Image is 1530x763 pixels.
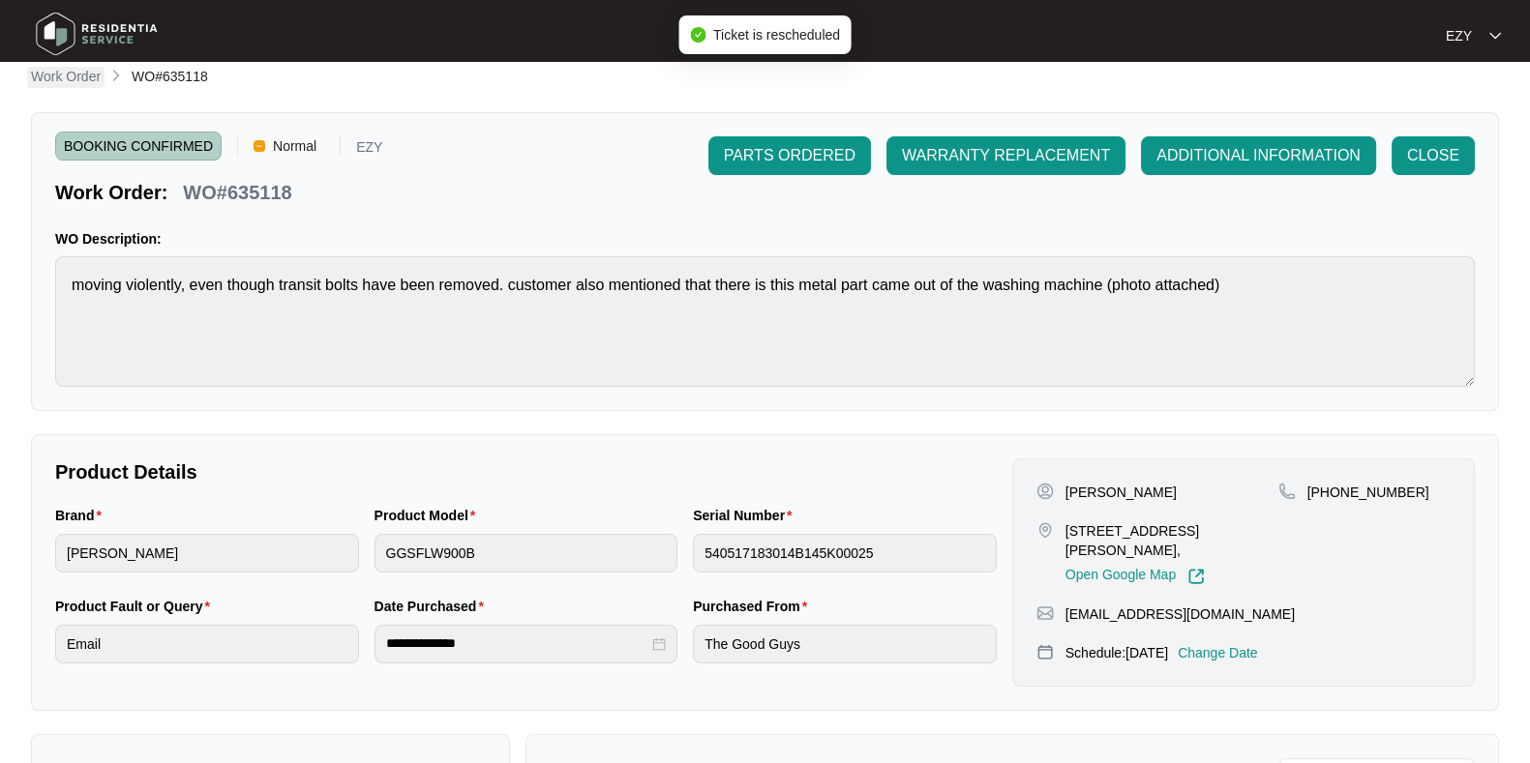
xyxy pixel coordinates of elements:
img: chevron-right [108,68,124,83]
p: [EMAIL_ADDRESS][DOMAIN_NAME] [1065,604,1295,624]
button: WARRANTY REPLACEMENT [886,136,1125,175]
span: CLOSE [1407,144,1459,167]
label: Date Purchased [375,597,492,616]
p: [PERSON_NAME] [1065,483,1177,502]
input: Product Fault or Query [55,625,359,663]
p: EZY [1446,26,1472,45]
a: Open Google Map [1065,568,1205,585]
img: Link-External [1187,568,1205,585]
p: Product Details [55,458,997,485]
span: BOOKING CONFIRMED [55,132,222,161]
input: Purchased From [693,625,997,663]
button: ADDITIONAL INFORMATION [1141,136,1376,175]
span: check-circle [690,27,705,43]
img: dropdown arrow [1489,31,1501,41]
label: Serial Number [693,506,799,525]
p: EZY [356,140,382,161]
img: map-pin [1036,643,1054,660]
input: Product Model [375,534,678,572]
button: CLOSE [1392,136,1475,175]
button: PARTS ORDERED [708,136,871,175]
span: WARRANTY REPLACEMENT [902,144,1110,167]
img: map-pin [1278,483,1296,500]
a: Work Order [27,67,105,88]
img: Vercel Logo [254,140,265,152]
p: [PHONE_NUMBER] [1307,483,1429,502]
p: Work Order [31,67,101,86]
span: PARTS ORDERED [724,144,855,167]
span: ADDITIONAL INFORMATION [1156,144,1361,167]
label: Product Model [375,506,484,525]
input: Date Purchased [386,633,649,654]
p: Work Order: [55,179,167,206]
img: map-pin [1036,521,1054,539]
img: map-pin [1036,604,1054,622]
p: [STREET_ADDRESS][PERSON_NAME], [1065,521,1278,560]
img: user-pin [1036,483,1054,500]
label: Purchased From [693,597,815,616]
p: WO#635118 [183,179,291,206]
span: WO#635118 [132,69,208,84]
p: Change Date [1178,643,1258,662]
label: Product Fault or Query [55,597,218,616]
span: Normal [265,132,324,161]
label: Brand [55,506,109,525]
img: residentia service logo [29,5,165,63]
input: Brand [55,534,359,572]
p: Schedule: [DATE] [1065,643,1168,662]
textarea: moving violently, even though transit bolts have been removed. customer also mentioned that there... [55,256,1475,387]
span: Ticket is rescheduled [713,27,840,43]
input: Serial Number [693,534,997,572]
p: WO Description: [55,229,1475,249]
